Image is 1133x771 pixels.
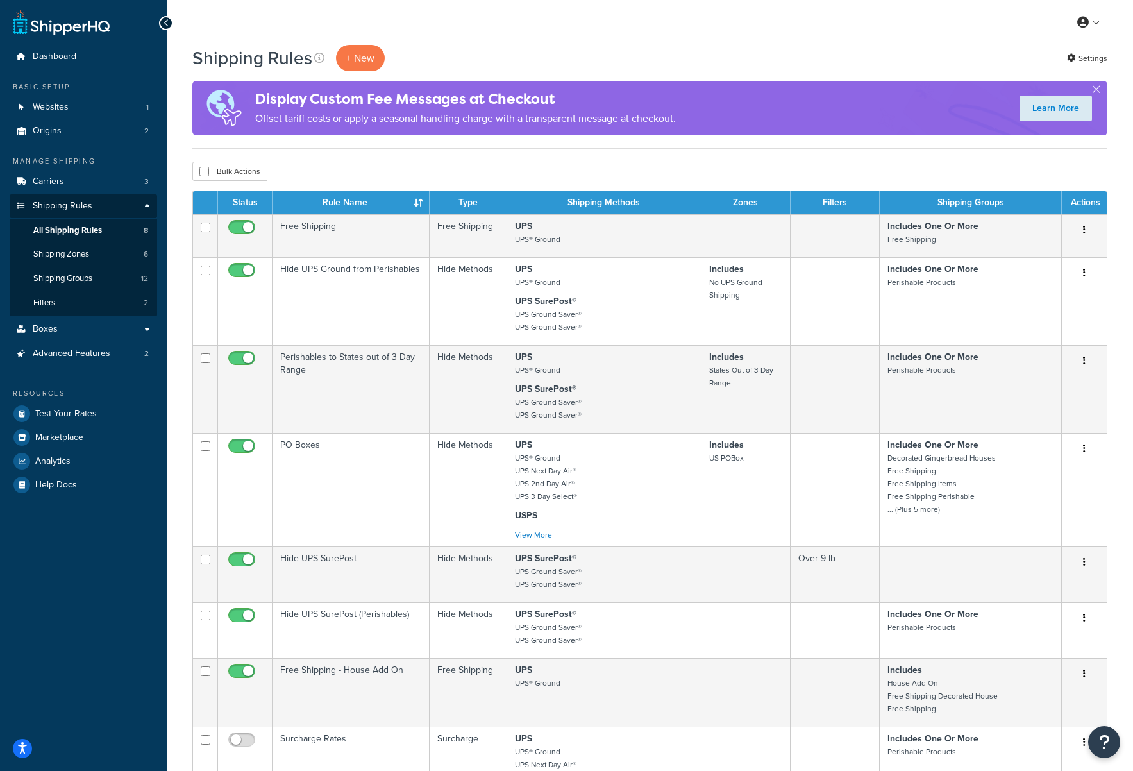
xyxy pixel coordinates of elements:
[1020,96,1092,121] a: Learn More
[10,267,157,291] li: Shipping Groups
[515,396,582,421] small: UPS Ground Saver® UPS Ground Saver®
[141,273,148,284] span: 12
[515,294,576,308] strong: UPS SurePost®
[35,432,83,443] span: Marketplace
[273,546,430,602] td: Hide UPS SurePost
[887,732,978,745] strong: Includes One Or More
[515,622,582,646] small: UPS Ground Saver® UPS Ground Saver®
[10,450,157,473] a: Analytics
[146,102,149,113] span: 1
[10,342,157,366] li: Advanced Features
[144,249,148,260] span: 6
[144,176,149,187] span: 3
[515,364,560,376] small: UPS® Ground
[515,262,532,276] strong: UPS
[887,438,978,452] strong: Includes One Or More
[10,194,157,218] a: Shipping Rules
[887,364,956,376] small: Perishable Products
[709,438,744,452] strong: Includes
[430,602,507,658] td: Hide Methods
[273,191,430,214] th: Rule Name : activate to sort column ascending
[887,350,978,364] strong: Includes One Or More
[515,529,552,541] a: View More
[430,546,507,602] td: Hide Methods
[273,433,430,546] td: PO Boxes
[10,96,157,119] li: Websites
[887,262,978,276] strong: Includes One Or More
[336,45,385,71] p: + New
[273,214,430,257] td: Free Shipping
[273,658,430,727] td: Free Shipping - House Add On
[273,257,430,345] td: Hide UPS Ground from Perishables
[880,191,1062,214] th: Shipping Groups
[35,480,77,491] span: Help Docs
[144,298,148,309] span: 2
[192,46,312,71] h1: Shipping Rules
[1067,49,1107,67] a: Settings
[13,10,110,35] a: ShipperHQ Home
[709,364,773,389] small: States Out of 3 Day Range
[10,342,157,366] a: Advanced Features 2
[10,291,157,315] li: Filters
[709,350,744,364] strong: Includes
[10,119,157,143] li: Origins
[791,191,880,214] th: Filters
[887,622,956,633] small: Perishable Products
[515,233,560,245] small: UPS® Ground
[10,219,157,242] li: All Shipping Rules
[144,225,148,236] span: 8
[430,658,507,727] td: Free Shipping
[10,45,157,69] a: Dashboard
[430,191,507,214] th: Type
[10,156,157,167] div: Manage Shipping
[515,309,582,333] small: UPS Ground Saver® UPS Ground Saver®
[10,473,157,496] a: Help Docs
[192,81,255,135] img: duties-banner-06bc72dcb5fe05cb3f9472aba00be2ae8eb53ab6f0d8bb03d382ba314ac3c341.png
[515,438,532,452] strong: UPS
[887,452,996,515] small: Decorated Gingerbread Houses Free Shipping Free Shipping Items Free Shipping Perishable ... (Plus...
[255,110,676,128] p: Offset tariff costs or apply a seasonal handling charge with a transparent message at checkout.
[515,677,560,689] small: UPS® Ground
[515,732,532,745] strong: UPS
[192,162,267,181] button: Bulk Actions
[33,298,55,309] span: Filters
[515,350,532,364] strong: UPS
[430,433,507,546] td: Hide Methods
[255,89,676,110] h4: Display Custom Fee Messages at Checkout
[515,552,576,565] strong: UPS SurePost®
[10,291,157,315] a: Filters 2
[430,345,507,433] td: Hide Methods
[515,566,582,590] small: UPS Ground Saver® UPS Ground Saver®
[33,225,102,236] span: All Shipping Rules
[10,318,157,341] li: Boxes
[887,276,956,288] small: Perishable Products
[218,191,273,214] th: Status
[35,409,97,419] span: Test Your Rates
[10,81,157,92] div: Basic Setup
[33,126,62,137] span: Origins
[430,214,507,257] td: Free Shipping
[10,426,157,449] a: Marketplace
[709,262,744,276] strong: Includes
[515,452,577,502] small: UPS® Ground UPS Next Day Air® UPS 2nd Day Air® UPS 3 Day Select®
[33,176,64,187] span: Carriers
[887,607,978,621] strong: Includes One Or More
[144,348,149,359] span: 2
[791,546,880,602] td: Over 9 lb
[515,219,532,233] strong: UPS
[515,276,560,288] small: UPS® Ground
[10,242,157,266] li: Shipping Zones
[10,402,157,425] a: Test Your Rates
[701,191,791,214] th: Zones
[10,170,157,194] a: Carriers 3
[10,170,157,194] li: Carriers
[10,242,157,266] a: Shipping Zones 6
[887,663,922,677] strong: Includes
[33,102,69,113] span: Websites
[273,602,430,658] td: Hide UPS SurePost (Perishables)
[144,126,149,137] span: 2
